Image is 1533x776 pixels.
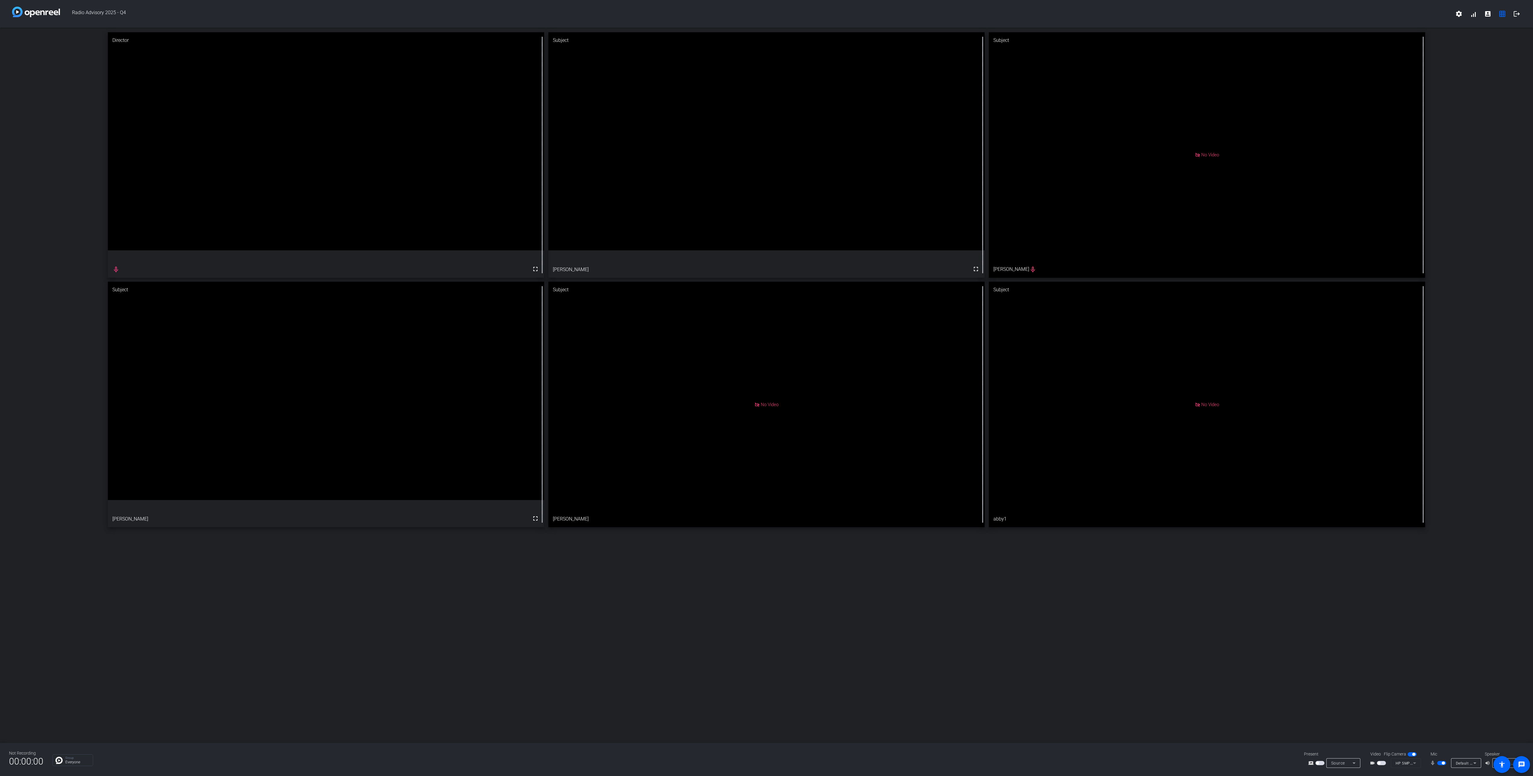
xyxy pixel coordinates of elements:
span: No Video [761,402,779,407]
span: 00:00:00 [9,754,43,769]
mat-icon: fullscreen [532,265,539,273]
mat-icon: videocam_outline [1370,759,1377,767]
span: Default - Microphone (Realtek(R) Audio) [1456,761,1526,765]
mat-icon: logout [1513,10,1520,17]
div: Subject [548,32,985,48]
div: Subject [548,282,985,298]
div: Present [1304,751,1364,757]
span: Video [1370,751,1381,757]
mat-icon: mic_none [1430,759,1437,767]
img: Chat Icon [55,757,63,764]
div: Subject [108,282,544,298]
div: Subject [989,282,1425,298]
img: white-gradient.svg [12,7,60,17]
mat-icon: settings [1455,10,1462,17]
button: signal_cellular_alt [1466,7,1481,21]
div: Subject [989,32,1425,48]
span: No Video [1201,402,1219,407]
mat-icon: grid_on [1499,10,1506,17]
span: No Video [1201,152,1219,158]
mat-icon: screen_share_outline [1308,759,1315,767]
div: Mic [1425,751,1485,757]
span: Radio Advisory 2025 - Q4 [60,7,1452,21]
p: Group [65,756,90,759]
span: Flip Camera [1384,751,1406,757]
mat-icon: volume_up [1485,759,1492,767]
mat-icon: account_box [1484,10,1491,17]
mat-icon: accessibility [1498,761,1506,768]
div: Speaker [1485,751,1521,757]
div: Not Recording [9,750,43,756]
mat-icon: fullscreen [532,515,539,522]
p: Everyone [65,760,90,764]
span: Source [1331,761,1345,765]
mat-icon: message [1518,761,1525,768]
mat-icon: fullscreen [972,265,980,273]
div: Director [108,32,544,48]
